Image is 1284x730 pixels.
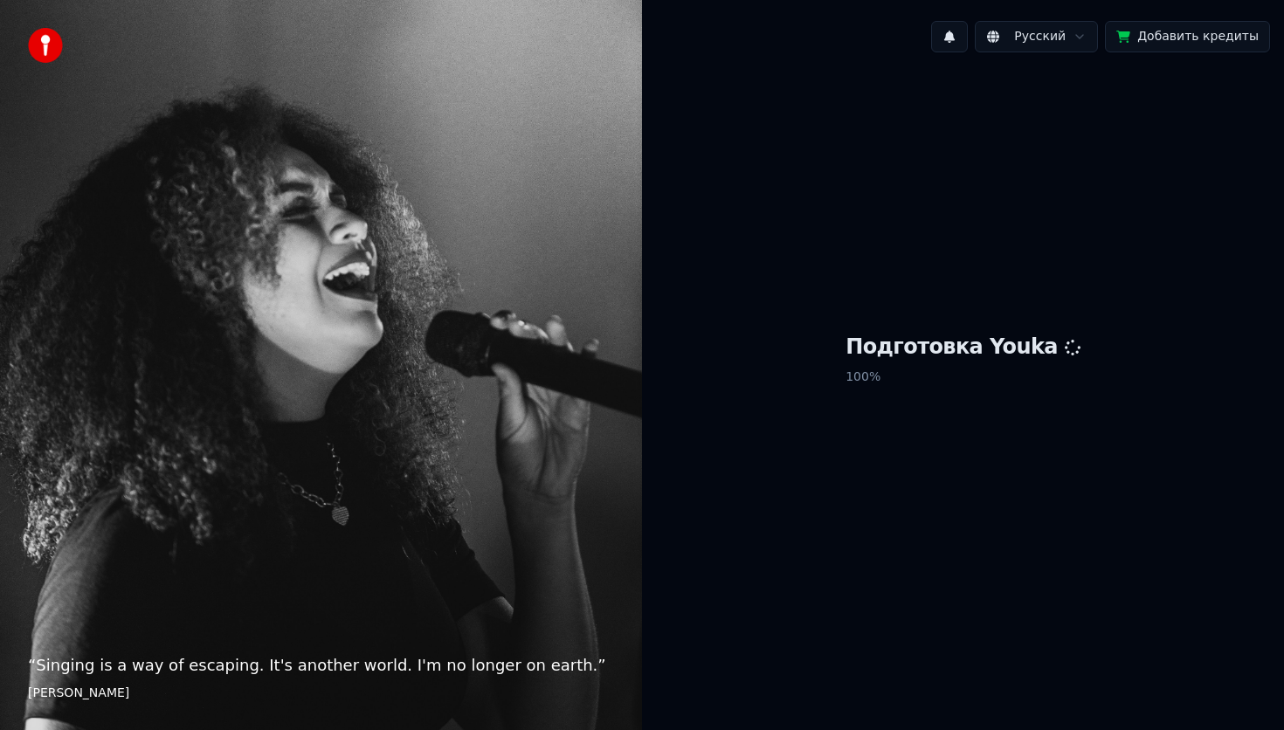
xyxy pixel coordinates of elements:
h1: Подготовка Youka [846,334,1080,362]
p: “ Singing is a way of escaping. It's another world. I'm no longer on earth. ” [28,653,614,678]
p: 100 % [846,362,1080,393]
img: youka [28,28,63,63]
footer: [PERSON_NAME] [28,685,614,702]
button: Добавить кредиты [1105,21,1270,52]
